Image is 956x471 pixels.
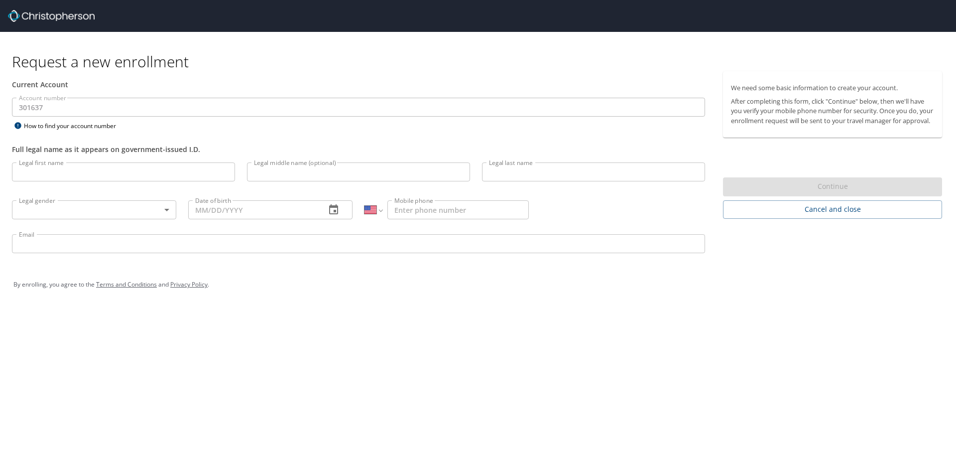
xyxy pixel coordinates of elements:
h1: Request a new enrollment [12,52,950,71]
a: Terms and Conditions [96,280,157,289]
span: Cancel and close [731,203,934,216]
div: Current Account [12,79,705,90]
input: MM/DD/YYYY [188,200,318,219]
input: Enter phone number [387,200,529,219]
img: cbt logo [8,10,95,22]
a: Privacy Policy [170,280,208,289]
div: By enrolling, you agree to the and . [13,272,943,297]
button: Cancel and close [723,200,942,219]
p: After completing this form, click "Continue" below, then we'll have you verify your mobile phone ... [731,97,934,126]
div: How to find your account number [12,120,136,132]
div: ​ [12,200,176,219]
div: Full legal name as it appears on government-issued I.D. [12,144,705,155]
p: We need some basic information to create your account. [731,83,934,93]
